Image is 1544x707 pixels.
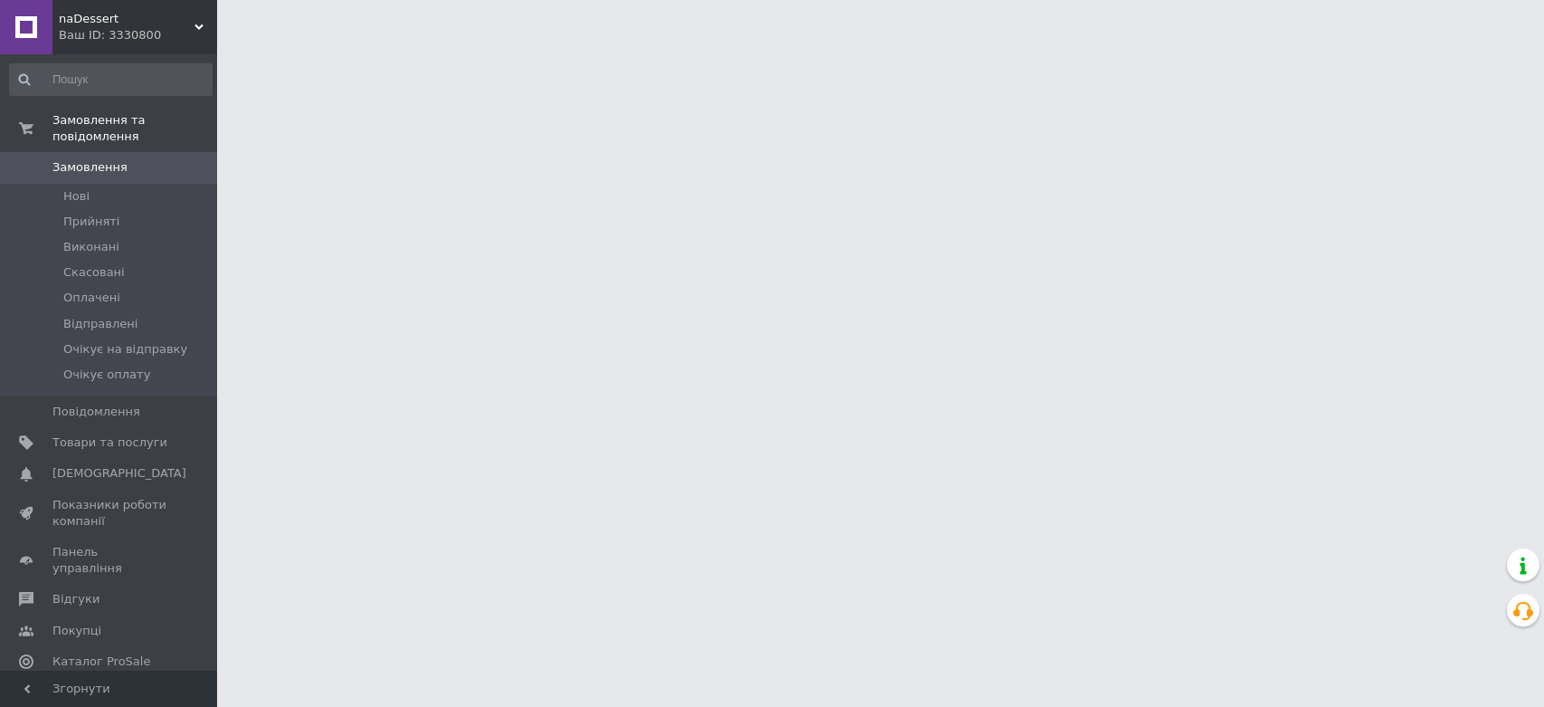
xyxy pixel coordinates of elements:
[63,214,119,230] span: Прийняті
[52,404,140,420] span: Повідомлення
[59,27,217,43] div: Ваш ID: 3330800
[52,465,186,482] span: [DEMOGRAPHIC_DATA]
[52,623,101,639] span: Покупці
[52,544,167,577] span: Панель управління
[63,264,125,281] span: Скасовані
[9,63,213,96] input: Пошук
[63,290,120,306] span: Оплачені
[63,367,150,383] span: Очікує оплату
[63,188,90,205] span: Нові
[63,239,119,255] span: Виконані
[52,591,99,607] span: Відгуки
[63,316,137,332] span: Відправлені
[52,654,150,670] span: Каталог ProSale
[52,159,128,176] span: Замовлення
[52,497,167,530] span: Показники роботи компанії
[63,341,187,358] span: Очікує на відправку
[52,112,217,145] span: Замовлення та повідомлення
[59,11,194,27] span: naDessert
[52,435,167,451] span: Товари та послуги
